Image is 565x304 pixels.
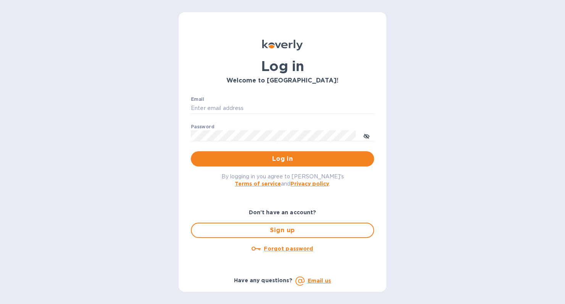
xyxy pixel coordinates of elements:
[235,181,281,187] a: Terms of service
[191,223,374,238] button: Sign up
[191,125,214,129] label: Password
[191,151,374,167] button: Log in
[291,181,329,187] a: Privacy policy
[221,173,344,187] span: By logging in you agree to [PERSON_NAME]'s and .
[262,40,303,50] img: Koverly
[249,209,316,215] b: Don't have an account?
[234,277,292,283] b: Have any questions?
[264,246,313,252] u: Forgot password
[197,154,368,163] span: Log in
[359,128,374,143] button: toggle password visibility
[308,278,331,284] a: Email us
[191,58,374,74] h1: Log in
[191,103,374,114] input: Enter email address
[198,226,367,235] span: Sign up
[191,77,374,84] h3: Welcome to [GEOGRAPHIC_DATA]!
[191,97,204,102] label: Email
